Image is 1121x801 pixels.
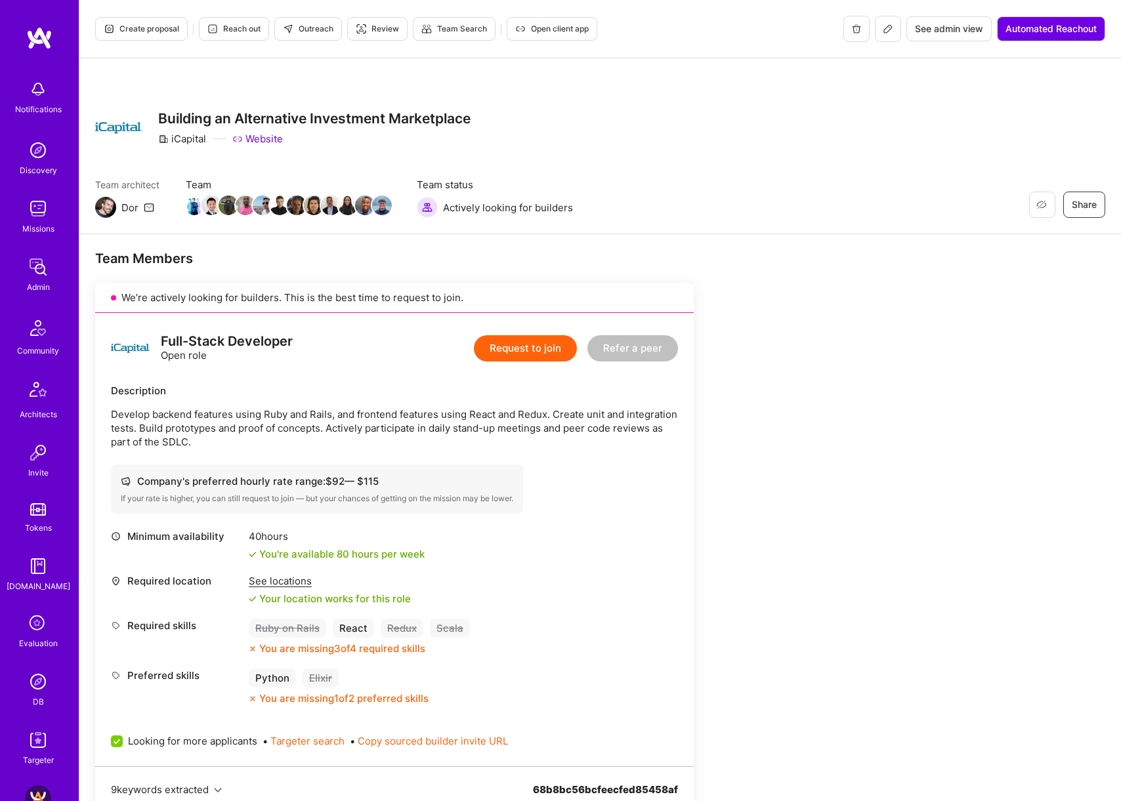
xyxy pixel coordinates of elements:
a: Website [232,132,283,146]
i: icon Check [249,550,257,558]
img: Team Member Avatar [304,195,324,215]
img: Team Member Avatar [321,195,341,215]
img: Team Member Avatar [184,195,204,215]
img: Team Member Avatar [287,195,307,215]
a: Team Member Avatar [373,194,391,216]
img: Team Member Avatar [372,195,392,215]
div: Invite [28,466,49,480]
div: Required skills [111,619,242,632]
div: Your location works for this role [249,592,411,606]
div: Redux [381,619,423,638]
i: icon Location [111,576,121,586]
i: icon CompanyGray [158,134,169,144]
div: [DOMAIN_NAME] [7,579,70,593]
span: Share [1072,198,1097,211]
a: Team Member Avatar [339,194,356,216]
i: icon Tag [111,670,121,680]
span: • [350,734,508,748]
img: Team Member Avatar [355,195,375,215]
div: Description [111,384,678,398]
button: Request to join [474,335,577,361]
i: icon Clock [111,531,121,541]
img: Team Member Avatar [270,195,289,215]
img: Admin Search [25,668,51,695]
i: icon CloseOrange [249,645,257,653]
img: guide book [25,553,51,579]
div: 40 hours [249,529,425,543]
div: Required location [111,574,242,588]
div: Evaluation [19,636,58,650]
img: Actively looking for builders [417,197,438,218]
span: Automated Reachout [1005,22,1097,35]
button: Copy sourced builder invite URL [358,734,508,748]
span: Reach out [207,23,261,35]
p: Develop backend features using Ruby and Rails, and frontend features using React and Redux. Creat... [111,407,678,449]
span: Looking for more applicants [128,734,257,748]
button: Targeter search [270,734,345,748]
button: Outreach [274,17,342,41]
a: Team Member Avatar [322,194,339,216]
button: 9keywords extracted [111,783,222,796]
i: icon Chevron [214,787,222,794]
i: icon Tag [111,621,121,630]
div: You are missing 1 of 2 preferred skills [259,691,429,705]
i: icon CloseOrange [249,695,257,703]
button: Reach out [199,17,269,41]
div: React [333,619,374,638]
div: Ruby on Rails [249,619,326,638]
div: Minimum availability [111,529,242,543]
img: Team Member Avatar [253,195,272,215]
div: Python [249,668,296,688]
i: icon EyeClosed [1036,199,1047,210]
div: You're available 80 hours per week [249,547,425,561]
img: bell [25,76,51,102]
div: Company's preferred hourly rate range: $ 92 — $ 115 [121,474,513,488]
span: Create proposal [104,23,179,35]
i: icon Cash [121,476,131,486]
div: Admin [27,280,50,294]
img: Team Member Avatar [201,195,221,215]
img: Team Member Avatar [219,195,238,215]
div: iCapital [158,132,206,146]
div: If your rate is higher, you can still request to join — but your chances of getting on the missio... [121,493,513,504]
a: Team Member Avatar [220,194,237,216]
img: Invite [25,440,51,466]
span: • [263,734,345,748]
img: admin teamwork [25,254,51,280]
span: Team [186,178,391,192]
div: Missions [22,222,54,236]
div: Dor [121,201,138,215]
div: Full-Stack Developer [161,335,293,348]
button: Automated Reachout [997,16,1105,41]
div: Open role [161,335,293,362]
button: See admin view [906,16,992,41]
span: Team Search [421,23,487,35]
img: discovery [25,137,51,163]
i: icon SelectionTeam [26,611,51,636]
img: Skill Targeter [25,727,51,753]
a: Team Member Avatar [356,194,373,216]
span: Team architect [95,178,159,192]
span: Open client app [515,23,589,35]
div: See locations [249,574,411,588]
div: Architects [20,407,57,421]
div: Tokens [25,521,52,535]
a: Team Member Avatar [203,194,220,216]
div: DB [33,695,44,709]
i: icon Proposal [104,24,114,34]
img: teamwork [25,195,51,222]
img: logo [26,26,53,50]
div: Discovery [20,163,57,177]
a: Team Member Avatar [254,194,271,216]
a: Team Member Avatar [305,194,322,216]
span: See admin view [915,22,983,35]
a: Team Member Avatar [271,194,288,216]
i: icon Targeter [356,24,366,34]
div: Team Members [95,250,694,267]
img: Company Logo [95,104,142,152]
span: Outreach [283,23,333,35]
button: Team Search [413,17,496,41]
a: Team Member Avatar [237,194,254,216]
span: Actively looking for builders [443,201,573,215]
img: Team Member Avatar [236,195,255,215]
